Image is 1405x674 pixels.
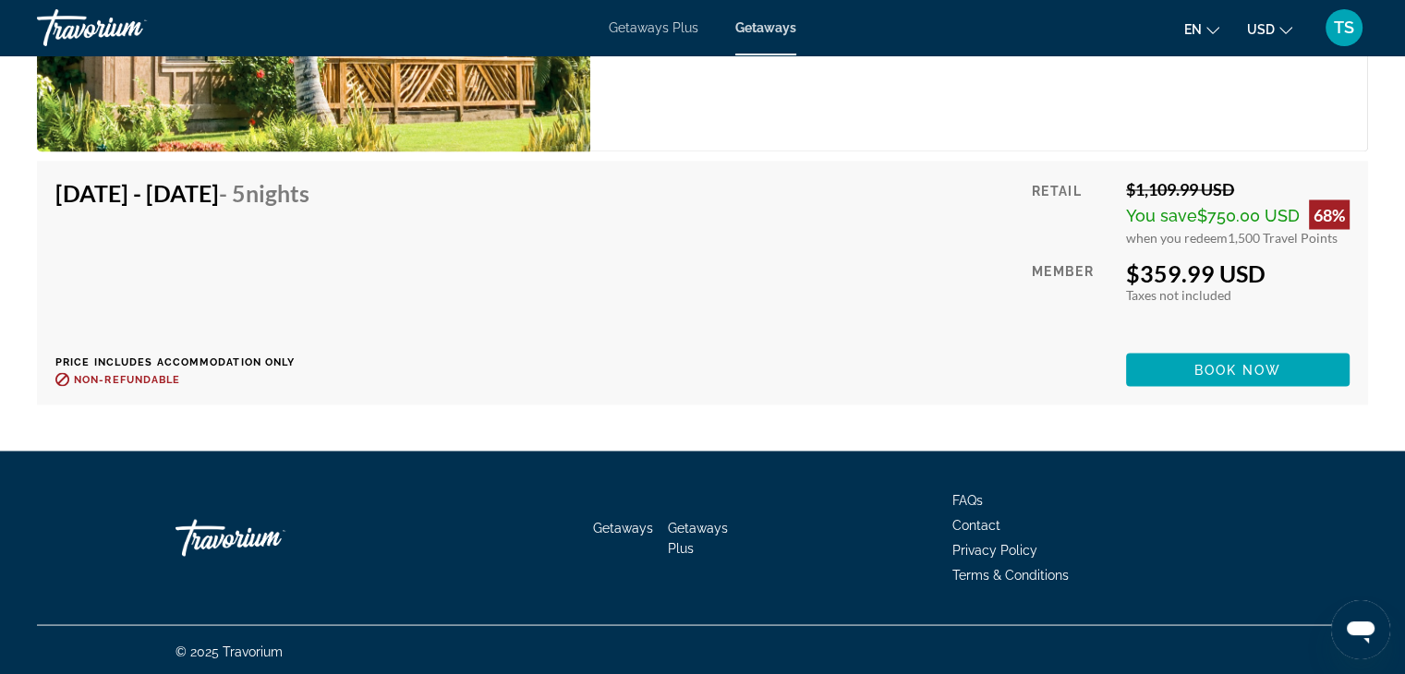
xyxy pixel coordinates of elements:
[593,520,653,535] a: Getaways
[1320,8,1368,47] button: User Menu
[1126,259,1350,286] div: $359.99 USD
[1228,229,1338,245] span: 1,500 Travel Points
[1184,22,1202,37] span: en
[952,567,1069,582] a: Terms & Conditions
[1126,205,1197,224] span: You save
[246,179,309,207] span: Nights
[176,644,283,658] span: © 2025 Travorium
[1331,600,1390,659] iframe: Button to launch messaging window
[1194,362,1282,377] span: Book now
[1126,353,1350,386] button: Book now
[735,20,796,35] a: Getaways
[952,542,1037,557] a: Privacy Policy
[1032,179,1112,245] div: Retail
[1334,18,1354,37] span: TS
[176,510,360,565] a: Go Home
[1197,205,1300,224] span: $750.00 USD
[37,4,222,52] a: Travorium
[1309,199,1350,229] div: 68%
[1032,259,1112,339] div: Member
[1184,16,1219,42] button: Change language
[952,492,983,507] a: FAQs
[952,517,1000,532] a: Contact
[74,373,180,385] span: Non-refundable
[1126,286,1231,302] span: Taxes not included
[55,179,309,207] h4: [DATE] - [DATE]
[1126,229,1228,245] span: when you redeem
[55,355,323,367] p: Price includes accommodation only
[609,20,698,35] a: Getaways Plus
[1126,179,1350,199] div: $1,109.99 USD
[219,179,309,207] span: - 5
[1247,16,1292,42] button: Change currency
[1247,22,1275,37] span: USD
[668,520,728,555] a: Getaways Plus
